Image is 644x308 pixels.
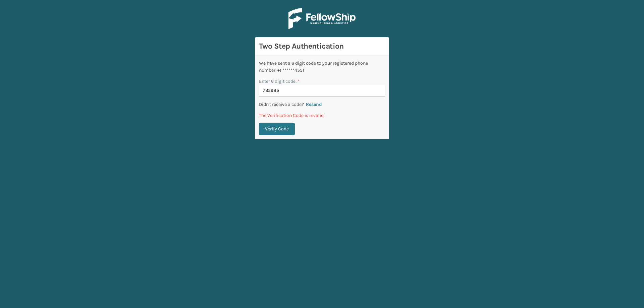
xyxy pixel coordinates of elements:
h3: Two Step Authentication [259,41,385,51]
p: The Verification Code is invalid. [259,112,385,119]
p: Didn't receive a code? [259,101,304,108]
img: Logo [288,8,356,29]
button: Verify Code [259,123,295,135]
div: We have sent a 6 digit code to your registered phone number: +1 ******4551 [259,60,385,74]
button: Resend [304,102,324,108]
label: Enter 6 digit code: [259,78,300,85]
